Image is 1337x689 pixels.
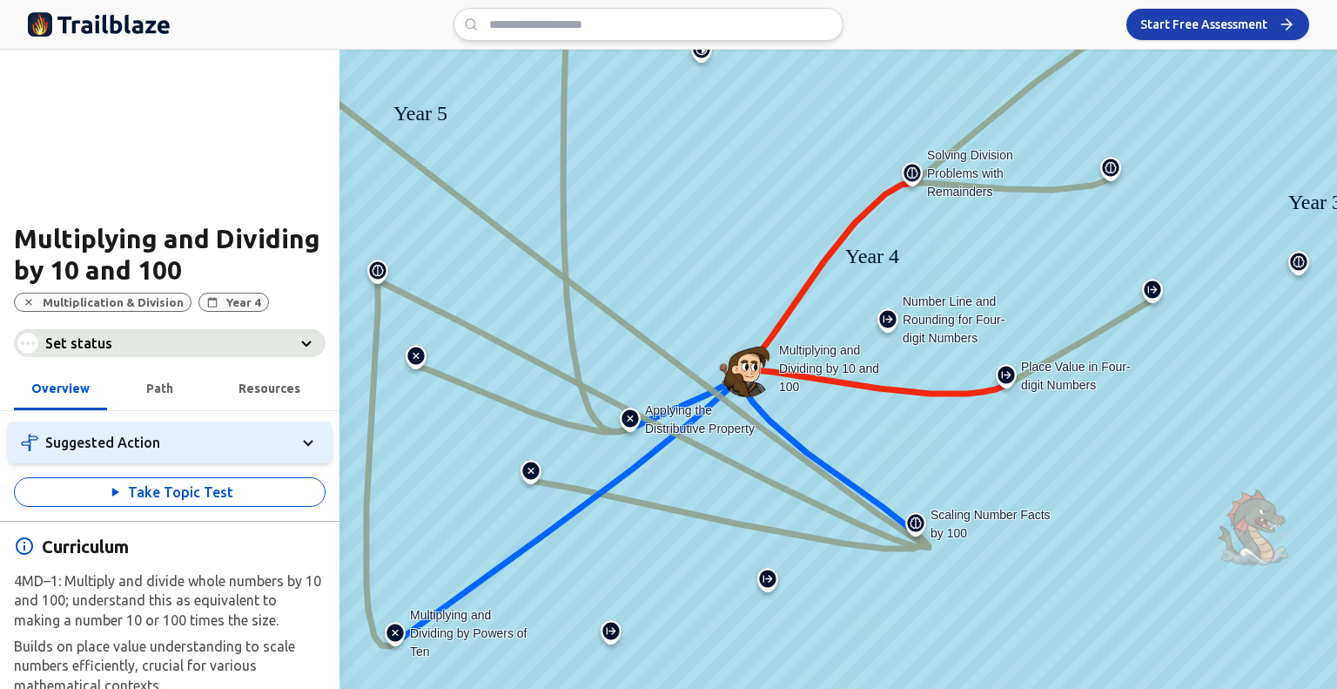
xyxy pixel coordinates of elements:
span: Set status [45,335,112,351]
img: Converting Mixed and Improper Fractions [688,38,716,70]
span: Overview [31,382,90,395]
img: Place Value with Decimals [597,620,625,652]
span: Curriculum [42,536,129,557]
img: Applying the Distributive Property [616,408,644,439]
img: Number Line and Rounding for Four-digit Numbers [874,308,902,340]
img: Exploring Factors and Multiples [517,460,545,491]
img: Multiplying and Dividing by 10 and 100 [719,341,775,397]
img: Scaling Number Facts by 100 [902,512,930,544]
img: Understanding Thousands and Hundreds [1139,279,1166,310]
div: Year 5 [377,98,464,129]
img: Place Value in Four-digit Numbers [992,364,1020,395]
img: Trailblaze Education Logo [28,10,171,38]
img: Formal Methods for Multiplication [402,345,430,376]
span: Suggested Action [45,435,160,450]
h1: Multiplying and Dividing by 10 and 100 [14,223,326,286]
div: Year 4 [829,240,916,267]
span: Path [146,382,173,395]
img: Multiplication and Division Fact Mastery [1097,157,1125,188]
span: Year 4 [226,296,261,309]
button: Start Free Assessment [1126,9,1309,40]
img: Multiplying and Dividing by Powers of Ten [381,622,409,653]
img: Scaling Number Facts by 10 [1285,251,1313,282]
span: Resources [239,382,300,395]
img: Solving Division Problems with Remainders [898,162,926,193]
button: Suggested Action [7,422,333,463]
span: Multiplication & Division [43,296,184,309]
button: Take Topic Test [14,477,326,507]
button: Multiplication & Division [14,293,191,312]
button: Year 4 [198,293,269,312]
img: Applying Scaling by Fractions [364,260,392,291]
img: Understanding Decimals and Place Value [754,568,782,599]
div: Year 5 [377,98,464,124]
div: Year 4 [829,240,916,272]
